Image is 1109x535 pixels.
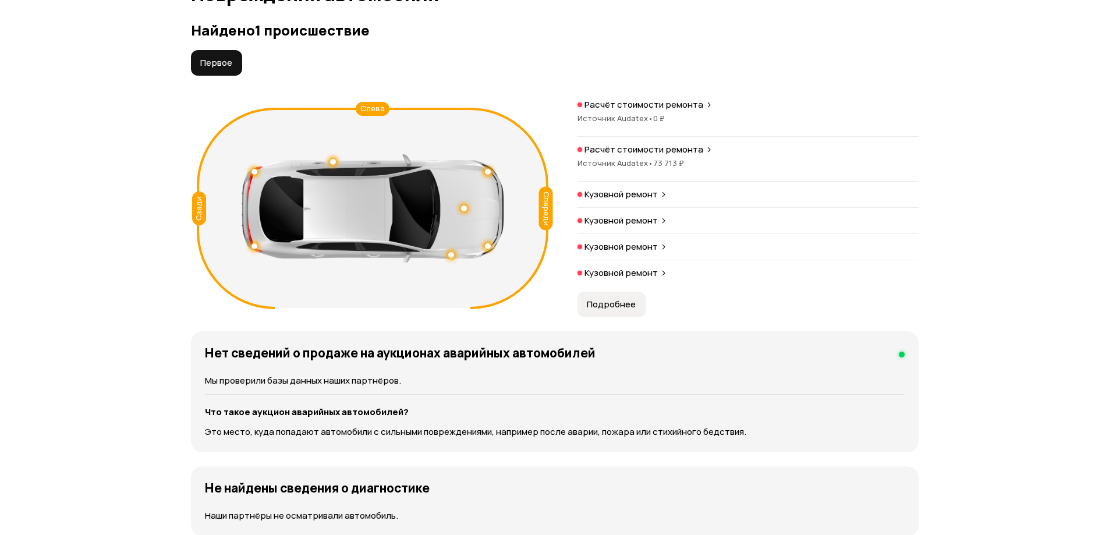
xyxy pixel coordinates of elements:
[205,480,430,495] h4: Не найдены сведения о диагностике
[587,299,636,310] span: Подробнее
[538,186,552,230] div: Спереди
[191,22,919,38] h3: Найдено 1 происшествие
[648,158,653,168] span: •
[653,158,684,168] span: 73 713 ₽
[584,99,703,111] p: Расчёт стоимости ремонта
[584,189,658,200] p: Кузовной ремонт
[356,102,389,116] div: Слева
[584,144,703,155] p: Расчёт стоимости ремонта
[205,426,905,438] p: Это место, куда попадают автомобили с сильными повреждениями, например после аварии, пожара или с...
[205,345,596,360] h4: Нет сведений о продаже на аукционах аварийных автомобилей
[200,57,232,69] span: Первое
[205,374,905,387] p: Мы проверили базы данных наших партнёров.
[648,113,653,123] span: •
[584,215,658,226] p: Кузовной ремонт
[577,292,646,317] button: Подробнее
[205,406,409,418] strong: Что такое аукцион аварийных автомобилей?
[192,192,206,225] div: Сзади
[584,241,658,253] p: Кузовной ремонт
[577,113,653,123] span: Источник Audatex
[584,267,658,279] p: Кузовной ремонт
[577,158,653,168] span: Источник Audatex
[191,50,242,76] button: Первое
[205,509,905,522] p: Наши партнёры не осматривали автомобиль.
[653,113,665,123] span: 0 ₽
